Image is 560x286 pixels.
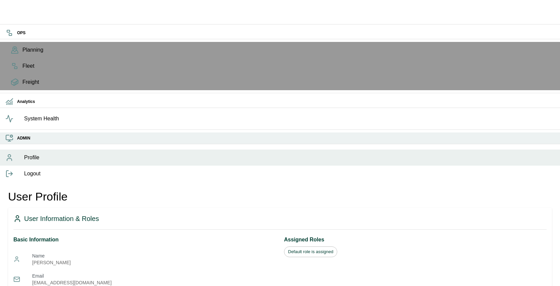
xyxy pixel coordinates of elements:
[24,115,555,123] span: System Health
[17,99,555,105] h6: Analytics
[284,248,337,255] span: Default role is assigned
[32,252,276,259] span: Name
[32,259,276,266] p: [PERSON_NAME]
[24,213,99,224] h6: User Information & Roles
[24,154,555,162] span: Profile
[8,190,552,204] h4: User Profile
[32,279,276,286] p: [EMAIL_ADDRESS][DOMAIN_NAME]
[17,135,555,141] h6: ADMIN
[284,235,547,244] h6: Assigned Roles
[13,235,276,244] h6: Basic Information
[22,78,555,86] span: Freight
[22,46,555,54] span: Planning
[22,62,555,70] span: Fleet
[17,30,555,36] h6: OPS
[24,170,555,178] span: Logout
[32,273,276,279] span: Email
